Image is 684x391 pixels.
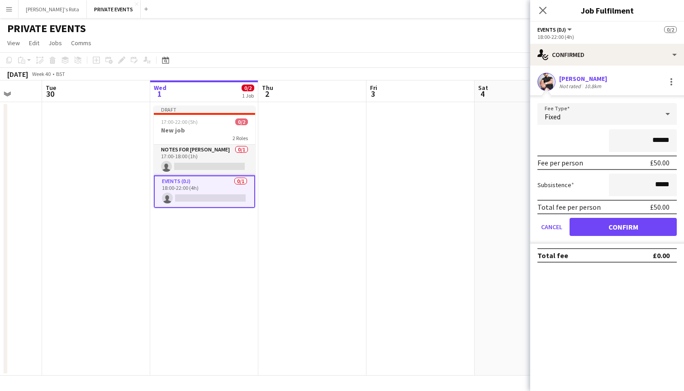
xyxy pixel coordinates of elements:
span: 3 [369,89,377,99]
button: Events (DJ) [537,26,573,33]
app-job-card: Draft17:00-22:00 (5h)0/2New job2 RolesNotes for [PERSON_NAME]0/117:00-18:00 (1h) Events (DJ)0/118... [154,106,255,208]
button: Cancel [537,218,566,236]
div: Fee per person [537,158,583,167]
div: Total fee per person [537,203,601,212]
span: 0/2 [235,118,248,125]
div: 10.8km [583,83,603,90]
app-card-role: Events (DJ)0/118:00-22:00 (4h) [154,175,255,208]
span: 2 [261,89,273,99]
span: 0/2 [242,85,254,91]
button: [PERSON_NAME]'s Rota [19,0,87,18]
span: Fri [370,84,377,92]
div: [DATE] [7,70,28,79]
span: 4 [477,89,488,99]
span: Week 40 [30,71,52,77]
div: 18:00-22:00 (4h) [537,33,677,40]
label: Subsistence [537,181,574,189]
span: Edit [29,39,39,47]
app-card-role: Notes for [PERSON_NAME]0/117:00-18:00 (1h) [154,145,255,175]
span: 2 Roles [233,135,248,141]
span: Events (DJ) [537,26,566,33]
span: 30 [44,89,56,99]
div: Total fee [537,251,568,260]
span: 1 [152,89,166,99]
span: Fixed [545,112,560,121]
a: Comms [67,37,95,49]
div: Not rated [559,83,583,90]
span: Tue [46,84,56,92]
a: View [4,37,24,49]
div: BST [56,71,65,77]
div: Confirmed [530,44,684,66]
h3: Job Fulfilment [530,5,684,16]
button: PRIVATE EVENTS [87,0,141,18]
div: Draft [154,106,255,113]
span: View [7,39,20,47]
div: [PERSON_NAME] [559,75,607,83]
span: Comms [71,39,91,47]
span: Thu [262,84,273,92]
span: 0/2 [664,26,677,33]
div: £0.00 [653,251,670,260]
a: Edit [25,37,43,49]
div: £50.00 [650,203,670,212]
h3: New job [154,126,255,134]
div: 1 Job [242,92,254,99]
span: Wed [154,84,166,92]
h1: PRIVATE EVENTS [7,22,86,35]
span: Sat [478,84,488,92]
span: Jobs [48,39,62,47]
button: Confirm [570,218,677,236]
span: 17:00-22:00 (5h) [161,118,198,125]
a: Jobs [45,37,66,49]
div: £50.00 [650,158,670,167]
